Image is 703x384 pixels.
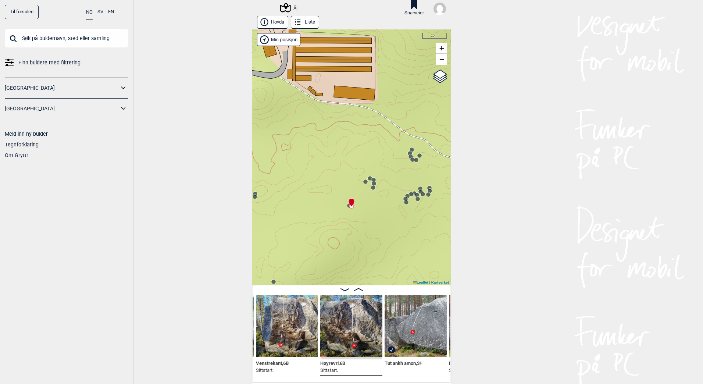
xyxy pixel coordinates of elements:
[320,295,382,357] img: Hoyrevri
[281,3,297,12] div: Ål
[256,359,289,366] span: Venstrekant , 6B
[433,68,447,85] a: Layers
[5,131,48,137] a: Meld inn ny bulder
[257,16,288,29] button: Hovda
[5,83,119,93] a: [GEOGRAPHIC_DATA]
[256,295,318,357] img: Venstrekant
[5,29,128,48] input: Søk på buldernavn, sted eller samling
[5,152,28,158] a: Om Gryttr
[449,359,467,366] span: Farao , 5+
[413,280,428,284] a: Leaflet
[422,33,447,39] div: 20 m
[385,295,447,357] img: Tut Ankh Amon
[108,5,114,19] button: EN
[436,43,447,54] a: Zoom in
[86,5,93,20] button: NO
[449,367,477,374] p: Svaklassiker.
[5,5,39,19] a: Til forsiden
[5,142,39,147] a: Tegnforklaring
[436,54,447,65] a: Zoom out
[320,367,345,374] p: Sittstart.
[257,33,300,46] div: Vis min posisjon
[256,367,289,374] p: Sittstart.
[429,280,430,284] span: |
[5,103,119,114] a: [GEOGRAPHIC_DATA]
[291,16,319,29] button: Liste
[449,295,511,357] img: Farao
[18,57,81,68] span: Finn buldere med filtrering
[97,5,103,19] button: SV
[433,3,446,15] img: User fallback1
[439,43,444,53] span: +
[431,280,449,284] a: Kartverket
[385,359,422,366] span: Tut ankh amon , 3+
[320,359,345,366] span: Høyrevri , 6B
[5,57,128,68] a: Finn buldere med filtrering
[439,54,444,64] span: −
